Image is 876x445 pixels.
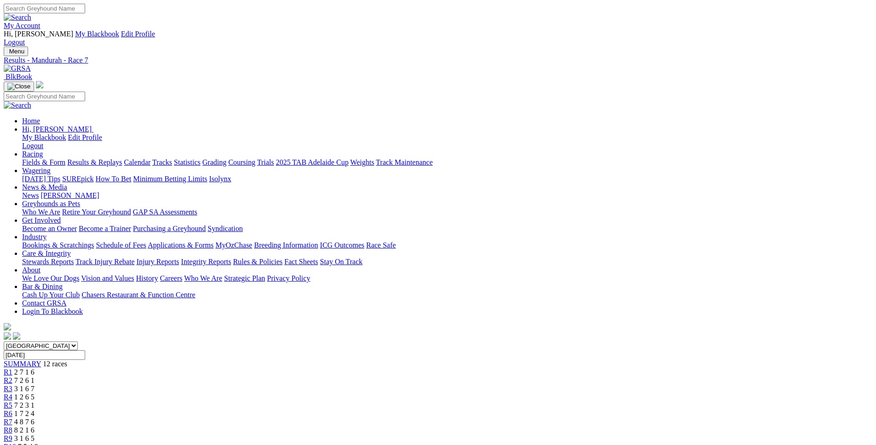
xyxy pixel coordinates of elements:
[22,291,872,299] div: Bar & Dining
[62,175,93,183] a: SUREpick
[133,208,197,216] a: GAP SA Assessments
[22,191,39,199] a: News
[4,426,12,434] a: R8
[4,376,12,384] a: R2
[233,258,283,266] a: Rules & Policies
[4,393,12,401] a: R4
[13,332,20,340] img: twitter.svg
[14,434,35,442] span: 3 1 6 5
[22,191,872,200] div: News & Media
[36,81,43,88] img: logo-grsa-white.png
[4,410,12,417] a: R6
[184,274,222,282] a: Who We Are
[22,307,83,315] a: Login To Blackbook
[4,56,872,64] a: Results - Mandurah - Race 7
[4,46,28,56] button: Toggle navigation
[376,158,433,166] a: Track Maintenance
[22,175,60,183] a: [DATE] Tips
[124,158,151,166] a: Calendar
[22,117,40,125] a: Home
[133,225,206,232] a: Purchasing a Greyhound
[208,225,243,232] a: Syndication
[4,360,41,368] a: SUMMARY
[203,158,226,166] a: Grading
[62,208,131,216] a: Retire Your Greyhound
[254,241,318,249] a: Breeding Information
[22,291,80,299] a: Cash Up Your Club
[75,30,119,38] a: My Blackbook
[4,4,85,13] input: Search
[14,368,35,376] span: 2 7 1 6
[22,150,43,158] a: Racing
[22,274,872,283] div: About
[22,125,93,133] a: Hi, [PERSON_NAME]
[4,38,25,46] a: Logout
[22,274,79,282] a: We Love Our Dogs
[14,410,35,417] span: 1 7 2 4
[4,22,41,29] a: My Account
[22,175,872,183] div: Wagering
[22,216,61,224] a: Get Involved
[14,418,35,426] span: 4 8 7 6
[6,73,32,81] span: BlkBook
[4,332,11,340] img: facebook.svg
[4,401,12,409] a: R5
[22,200,80,208] a: Greyhounds as Pets
[96,241,146,249] a: Schedule of Fees
[22,249,71,257] a: Care & Integrity
[4,434,12,442] span: R9
[22,266,41,274] a: About
[14,426,35,434] span: 8 2 1 6
[4,73,32,81] a: BlkBook
[133,175,207,183] a: Minimum Betting Limits
[136,258,179,266] a: Injury Reports
[22,125,92,133] span: Hi, [PERSON_NAME]
[4,385,12,393] a: R3
[4,368,12,376] a: R1
[75,258,134,266] a: Track Injury Rebate
[4,30,73,38] span: Hi, [PERSON_NAME]
[350,158,374,166] a: Weights
[22,133,872,150] div: Hi, [PERSON_NAME]
[4,30,872,46] div: My Account
[14,401,35,409] span: 7 2 3 1
[81,274,134,282] a: Vision and Values
[96,175,132,183] a: How To Bet
[79,225,131,232] a: Become a Trainer
[4,101,31,110] img: Search
[4,418,12,426] a: R7
[4,64,31,73] img: GRSA
[22,208,872,216] div: Greyhounds as Pets
[14,376,35,384] span: 7 2 6 1
[68,133,102,141] a: Edit Profile
[22,142,43,150] a: Logout
[7,83,30,90] img: Close
[22,183,67,191] a: News & Media
[14,385,35,393] span: 3 1 6 7
[4,323,11,330] img: logo-grsa-white.png
[148,241,214,249] a: Applications & Forms
[160,274,182,282] a: Careers
[22,133,66,141] a: My Blackbook
[320,241,364,249] a: ICG Outcomes
[9,48,24,55] span: Menu
[22,167,51,174] a: Wagering
[228,158,255,166] a: Coursing
[22,241,94,249] a: Bookings & Scratchings
[81,291,195,299] a: Chasers Restaurant & Function Centre
[4,81,34,92] button: Toggle navigation
[209,175,231,183] a: Isolynx
[22,225,77,232] a: Become an Owner
[136,274,158,282] a: History
[22,258,74,266] a: Stewards Reports
[22,208,60,216] a: Who We Are
[22,299,66,307] a: Contact GRSA
[67,158,122,166] a: Results & Replays
[320,258,362,266] a: Stay On Track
